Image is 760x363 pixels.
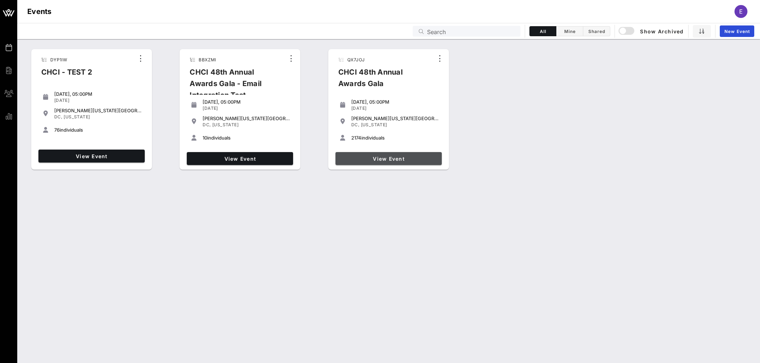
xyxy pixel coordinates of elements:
[54,91,142,97] div: [DATE], 05:00PM
[190,156,290,162] span: View Event
[534,29,552,34] span: All
[187,152,293,165] a: View Event
[351,135,439,141] div: individuals
[620,27,683,36] span: Show Archived
[54,114,62,119] span: DC,
[351,122,360,127] span: DC,
[583,26,610,36] button: Shared
[203,115,290,121] div: [PERSON_NAME][US_STATE][GEOGRAPHIC_DATA]
[338,156,439,162] span: View Event
[351,115,439,121] div: [PERSON_NAME][US_STATE][GEOGRAPHIC_DATA]
[720,25,754,37] a: New Event
[561,29,579,34] span: Mine
[54,98,142,103] div: [DATE]
[351,99,439,105] div: [DATE], 05:00PM
[734,5,747,18] div: E
[199,57,216,62] span: BBXZMI
[619,25,684,38] button: Show Archived
[556,26,583,36] button: Mine
[529,26,556,36] button: All
[38,150,145,162] a: View Event
[212,122,238,127] span: [US_STATE]
[50,57,67,62] span: DYP1IW
[588,29,606,34] span: Shared
[335,152,442,165] a: View Event
[724,29,750,34] span: New Event
[54,127,142,133] div: individuals
[54,127,60,133] span: 76
[36,66,98,84] div: CHCI - TEST 2
[184,66,285,107] div: CHCI 48th Annual Awards Gala - Email Integration Test
[203,99,290,105] div: [DATE], 05:00PM
[64,114,90,119] span: [US_STATE]
[203,135,290,141] div: individuals
[41,153,142,159] span: View Event
[203,105,290,111] div: [DATE]
[347,57,365,62] span: QX7JOJ
[203,122,211,127] span: DC,
[361,122,387,127] span: [US_STATE]
[54,108,142,113] div: [PERSON_NAME][US_STATE][GEOGRAPHIC_DATA]
[739,8,743,15] span: E
[333,66,434,95] div: CHCI 48th Annual Awards Gala
[351,135,361,141] span: 2174
[203,135,207,141] span: 10
[351,105,439,111] div: [DATE]
[27,6,52,17] h1: Events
